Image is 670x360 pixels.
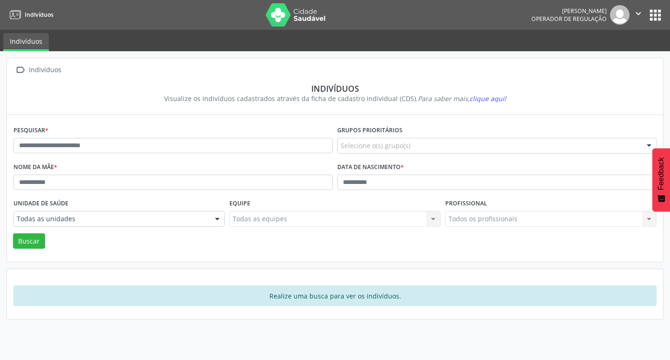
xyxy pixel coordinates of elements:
[647,7,663,23] button: apps
[13,285,657,306] div: Realize uma busca para ver os indivíduos.
[445,197,487,211] label: Profissional
[652,148,670,211] button: Feedback - Mostrar pesquisa
[229,197,250,211] label: Equipe
[630,5,647,25] button: 
[341,141,410,150] span: Selecione o(s) grupo(s)
[469,94,506,103] span: clique aqui!
[17,214,206,224] span: Todas as unidades
[27,63,63,77] div: Indivíduos
[610,5,630,25] img: img
[337,123,402,138] label: Grupos prioritários
[13,160,57,175] label: Nome da mãe
[657,157,665,190] span: Feedback
[7,7,54,22] a: Indivíduos
[20,94,650,103] div: Visualize os indivíduos cadastrados através da ficha de cadastro individual (CDS).
[13,233,45,249] button: Buscar
[20,83,650,94] div: Indivíduos
[633,8,643,19] i: 
[13,197,68,211] label: Unidade de saúde
[418,94,506,103] i: Para saber mais,
[531,7,607,15] div: [PERSON_NAME]
[337,160,404,175] label: Data de nascimento
[531,15,607,23] span: Operador de regulação
[3,33,49,51] a: Indivíduos
[13,63,27,77] i: 
[13,63,63,77] a:  Indivíduos
[13,123,48,138] label: Pesquisar
[25,11,54,19] span: Indivíduos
